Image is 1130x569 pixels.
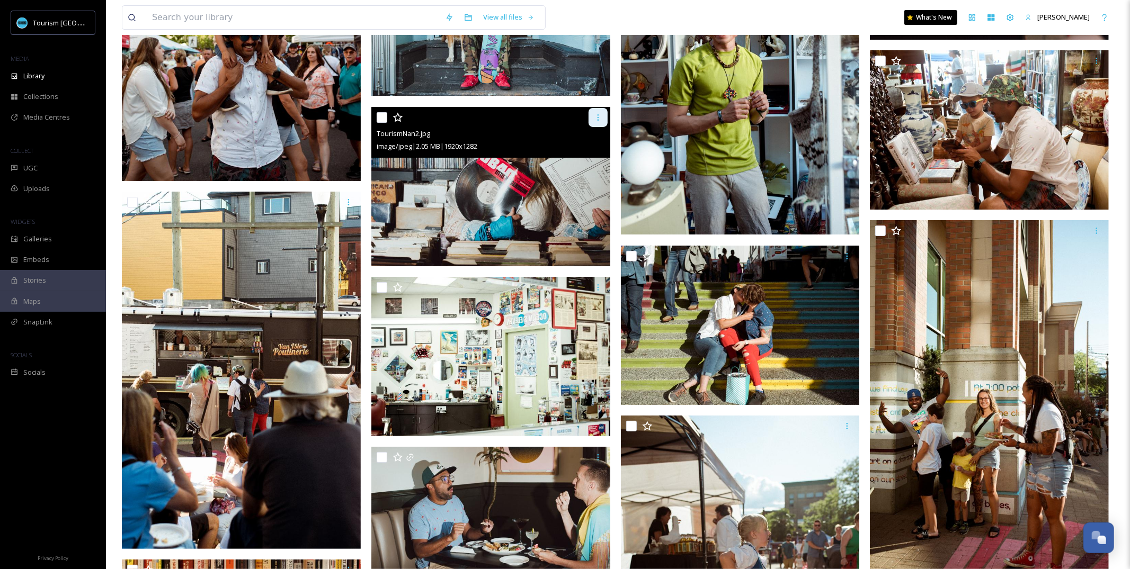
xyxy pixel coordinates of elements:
span: UGC [23,163,38,173]
span: SnapLink [23,317,52,327]
span: MEDIA [11,55,29,62]
span: Media Centres [23,112,70,122]
span: COLLECT [11,147,33,155]
span: [PERSON_NAME] [1037,12,1090,22]
span: Stories [23,275,46,285]
span: Socials [23,367,46,377]
span: Library [23,71,45,81]
a: What's New [904,10,957,25]
span: image/jpeg | 2.05 MB | 1920 x 1282 [377,141,477,151]
span: Tourism [GEOGRAPHIC_DATA] [33,17,128,28]
img: TourNan_-41.jpg [122,192,361,549]
span: Embeds [23,255,49,265]
span: Collections [23,92,58,102]
img: TourNan_-25.jpg [371,277,610,436]
img: TourismNan2.jpg [371,107,610,266]
span: Privacy Policy [38,555,68,562]
button: Open Chat [1083,522,1114,553]
a: Privacy Policy [38,551,68,564]
span: Uploads [23,184,50,194]
img: TourNan_-43.jpg [621,246,860,405]
span: Maps [23,296,41,306]
span: Galleries [23,234,52,244]
span: WIDGETS [11,218,35,225]
span: TourismNan2.jpg [377,129,430,138]
span: SOCIALS [11,351,32,359]
img: tourism_nanaimo_logo.jpeg [17,17,28,28]
a: [PERSON_NAME] [1020,7,1095,28]
a: View all files [478,7,540,28]
input: Search your library [147,6,440,29]
img: TourNan.2-26.jpg [870,50,1109,210]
